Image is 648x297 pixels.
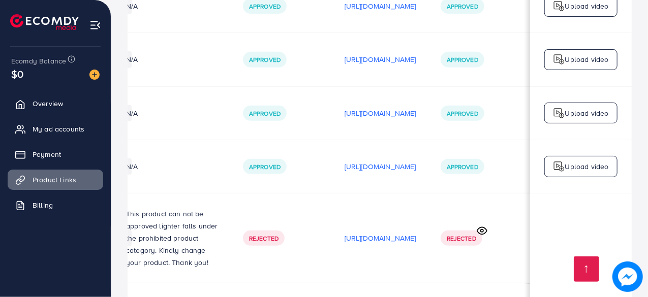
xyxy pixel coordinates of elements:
[447,55,478,64] span: Approved
[565,107,609,119] p: Upload video
[447,2,478,11] span: Approved
[447,234,476,243] span: Rejected
[8,195,103,215] a: Billing
[447,162,478,171] span: Approved
[553,53,565,65] img: logo
[553,160,565,173] img: logo
[249,162,281,171] span: Approved
[11,56,66,66] span: Ecomdy Balance
[33,175,76,185] span: Product Links
[11,67,23,81] span: $0
[565,53,609,65] p: Upload video
[8,93,103,114] a: Overview
[345,107,416,119] p: [URL][DOMAIN_NAME]
[126,161,138,172] span: N/A
[126,54,138,64] span: N/A
[345,160,416,173] p: [URL][DOMAIN_NAME]
[249,55,281,64] span: Approved
[10,14,79,30] img: logo
[8,144,103,164] a: Payment
[126,1,138,11] span: N/A
[565,160,609,173] p: Upload video
[33,98,63,109] span: Overview
[8,170,103,190] a: Product Links
[33,124,84,134] span: My ad accounts
[33,149,61,159] span: Payment
[8,119,103,139] a: My ad accounts
[126,208,219,269] p: This product can not be approved lighter falls under the prohibited product category. Kindly chan...
[89,70,100,80] img: image
[345,232,416,244] p: [URL][DOMAIN_NAME]
[553,107,565,119] img: logo
[249,2,281,11] span: Approved
[126,108,138,118] span: N/A
[447,109,478,118] span: Approved
[89,19,101,31] img: menu
[612,261,643,292] img: image
[33,200,53,210] span: Billing
[249,109,281,118] span: Approved
[345,53,416,65] p: [URL][DOMAIN_NAME]
[249,234,279,243] span: Rejected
